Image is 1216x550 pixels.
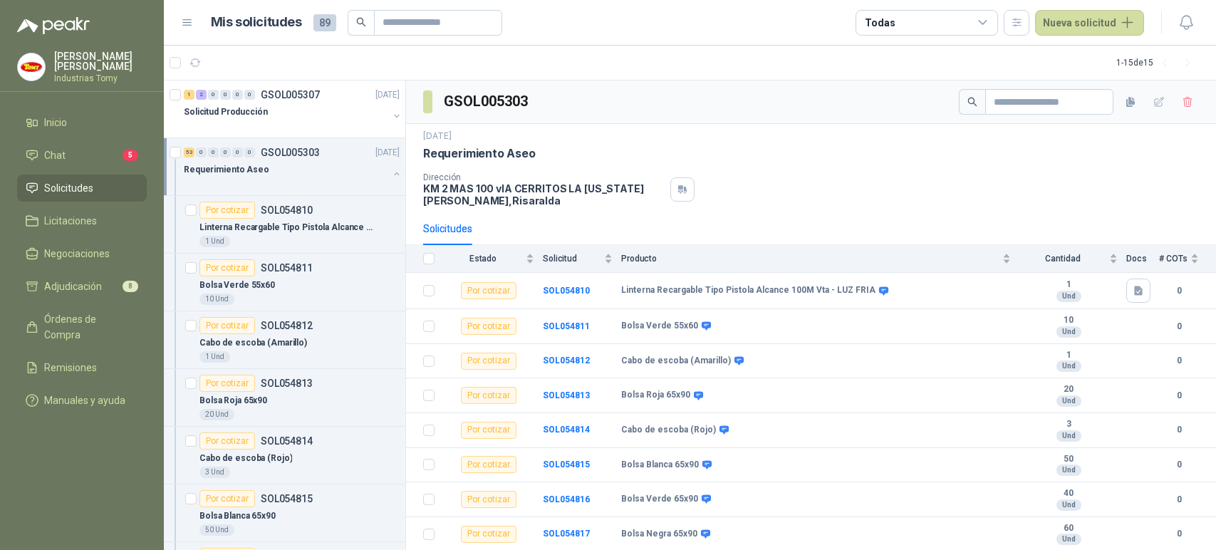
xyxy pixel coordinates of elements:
span: Manuales y ayuda [44,393,125,408]
a: SOL054813 [543,390,590,400]
p: GSOL005307 [261,90,320,100]
p: SOL054814 [261,436,313,446]
div: 1 Und [199,351,230,363]
a: Adjudicación8 [17,273,147,300]
span: search [967,97,977,107]
b: 1 [1019,279,1118,291]
span: 5 [123,150,138,161]
b: 40 [1019,488,1118,499]
div: Por cotizar [199,202,255,219]
span: Licitaciones [44,213,97,229]
div: Por cotizar [461,456,516,473]
p: Cabo de escoba (Amarillo) [199,336,307,350]
img: Logo peakr [17,17,90,34]
div: Todas [865,15,895,31]
b: Bolsa Roja 65x90 [621,390,690,401]
a: Por cotizarSOL054813Bolsa Roja 65x9020 Und [164,369,405,427]
div: 0 [232,147,243,157]
div: Und [1056,360,1081,372]
a: Órdenes de Compra [17,306,147,348]
p: Industrias Tomy [54,74,147,83]
div: 0 [220,90,231,100]
div: 53 [184,147,194,157]
b: 0 [1159,527,1199,541]
div: Por cotizar [461,282,516,299]
a: Por cotizarSOL054812Cabo de escoba (Amarillo)1 Und [164,311,405,369]
div: Und [1056,534,1081,545]
div: Por cotizar [199,375,255,392]
b: SOL054812 [543,356,590,365]
div: 10 Und [199,294,234,305]
a: Solicitudes [17,175,147,202]
a: Negociaciones [17,240,147,267]
div: Und [1056,395,1081,407]
div: Por cotizar [461,387,516,404]
th: Docs [1126,245,1159,273]
a: Por cotizarSOL054810Linterna Recargable Tipo Pistola Alcance 100M Vta - LUZ FRIA1 Und [164,196,405,254]
h3: GSOL005303 [444,90,530,113]
a: Chat5 [17,142,147,169]
p: GSOL005303 [261,147,320,157]
th: Producto [621,245,1019,273]
span: Solicitudes [44,180,93,196]
div: Por cotizar [199,432,255,450]
b: Bolsa Verde 65x90 [621,494,698,505]
p: Solicitud Producción [184,105,268,119]
b: 20 [1019,384,1118,395]
p: [PERSON_NAME] [PERSON_NAME] [54,51,147,71]
a: Por cotizarSOL054811Bolsa Verde 55x6010 Und [164,254,405,311]
div: 1 - 15 de 15 [1116,51,1199,74]
b: Bolsa Blanca 65x90 [621,460,699,471]
div: 1 [184,90,194,100]
div: 3 Und [199,467,230,478]
span: Órdenes de Compra [44,311,133,343]
p: Linterna Recargable Tipo Pistola Alcance 100M Vta - LUZ FRIA [199,221,377,234]
b: SOL054815 [543,460,590,469]
div: Und [1056,499,1081,511]
a: SOL054817 [543,529,590,539]
b: 0 [1159,354,1199,368]
div: Por cotizar [199,317,255,334]
span: Solicitud [543,254,601,264]
span: 8 [123,281,138,292]
div: 0 [244,147,255,157]
p: Requerimiento Aseo [184,163,269,177]
p: Bolsa Verde 55x60 [199,279,275,292]
span: Remisiones [44,360,97,375]
div: 50 Und [199,524,234,536]
div: 0 [232,90,243,100]
p: Requerimiento Aseo [423,146,536,161]
a: Licitaciones [17,207,147,234]
span: Negociaciones [44,246,110,261]
a: 53 0 0 0 0 0 GSOL005303[DATE] Requerimiento Aseo [184,144,402,190]
b: 60 [1019,523,1118,534]
div: Por cotizar [461,353,516,370]
b: SOL054816 [543,494,590,504]
b: 0 [1159,284,1199,298]
p: [DATE] [375,146,400,160]
div: 2 [196,90,207,100]
div: 0 [208,90,219,100]
a: Por cotizarSOL054814Cabo de escoba (Rojo)3 Und [164,427,405,484]
div: Solicitudes [423,221,472,237]
a: SOL054814 [543,425,590,435]
a: Remisiones [17,354,147,381]
div: 0 [208,147,219,157]
p: Bolsa Blanca 65x90 [199,509,276,523]
p: [DATE] [375,88,400,102]
div: Und [1056,291,1081,302]
p: Cabo de escoba (Rojo) [199,452,292,465]
b: 3 [1019,419,1118,430]
div: Por cotizar [461,491,516,508]
div: Por cotizar [461,422,516,439]
a: Por cotizarSOL054815Bolsa Blanca 65x9050 Und [164,484,405,542]
b: 0 [1159,458,1199,472]
a: SOL054810 [543,286,590,296]
b: 0 [1159,493,1199,507]
div: Por cotizar [461,318,516,335]
b: Bolsa Verde 55x60 [621,321,698,332]
div: Und [1056,326,1081,338]
span: Cantidad [1019,254,1106,264]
